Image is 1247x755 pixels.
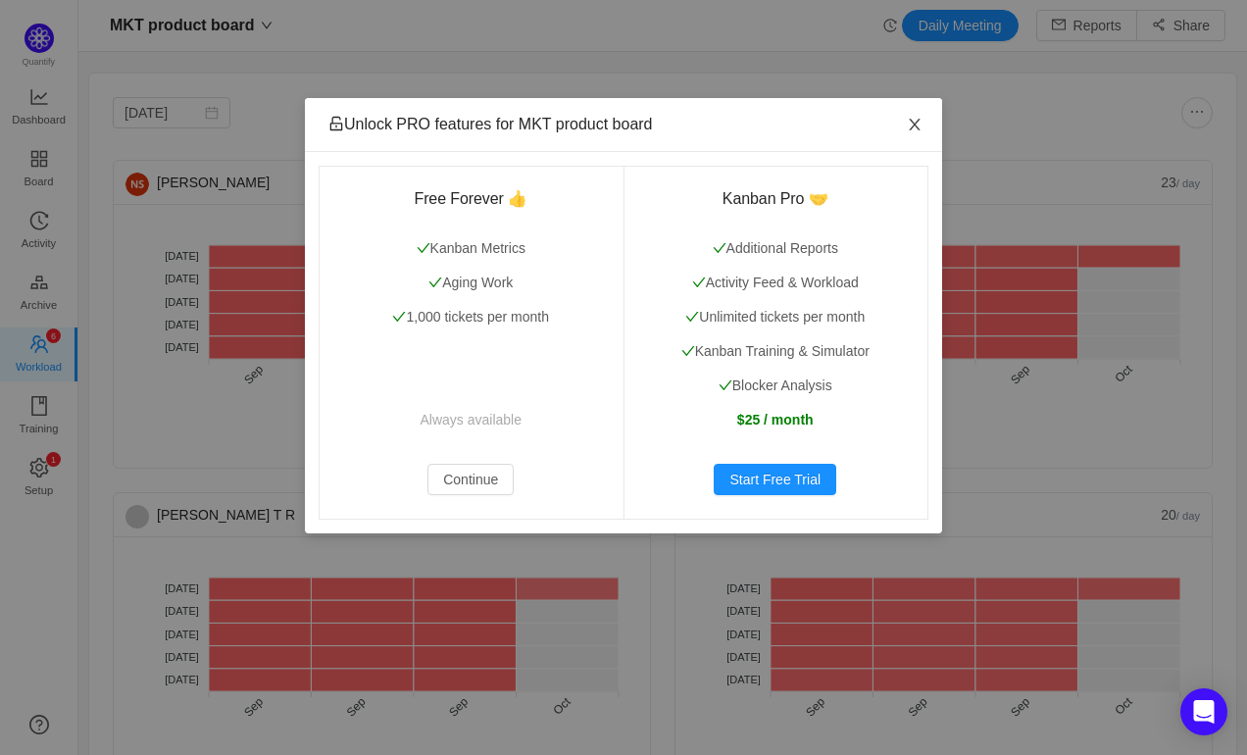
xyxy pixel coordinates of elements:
i: icon: check [692,276,706,289]
i: icon: check [719,378,732,392]
button: Start Free Trial [714,464,836,495]
h3: Free Forever 👍 [342,189,600,209]
button: Close [887,98,942,153]
strong: $25 / month [737,412,814,428]
p: Activity Feed & Workload [647,273,905,293]
p: Additional Reports [647,238,905,259]
i: icon: check [417,241,430,255]
p: Blocker Analysis [647,376,905,396]
div: Open Intercom Messenger [1180,688,1227,735]
i: icon: check [428,276,442,289]
p: Kanban Training & Simulator [647,341,905,362]
button: Continue [427,464,514,495]
i: icon: check [681,344,695,358]
p: Kanban Metrics [342,238,600,259]
i: icon: check [713,241,726,255]
i: icon: check [685,310,699,324]
p: Unlimited tickets per month [647,307,905,327]
span: 1,000 tickets per month [392,309,549,325]
i: icon: check [392,310,406,324]
p: Aging Work [342,273,600,293]
span: Unlock PRO features for MKT product board [328,116,653,132]
h3: Kanban Pro 🤝 [647,189,905,209]
i: icon: close [907,117,923,132]
p: Always available [342,410,600,430]
i: icon: unlock [328,116,344,131]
